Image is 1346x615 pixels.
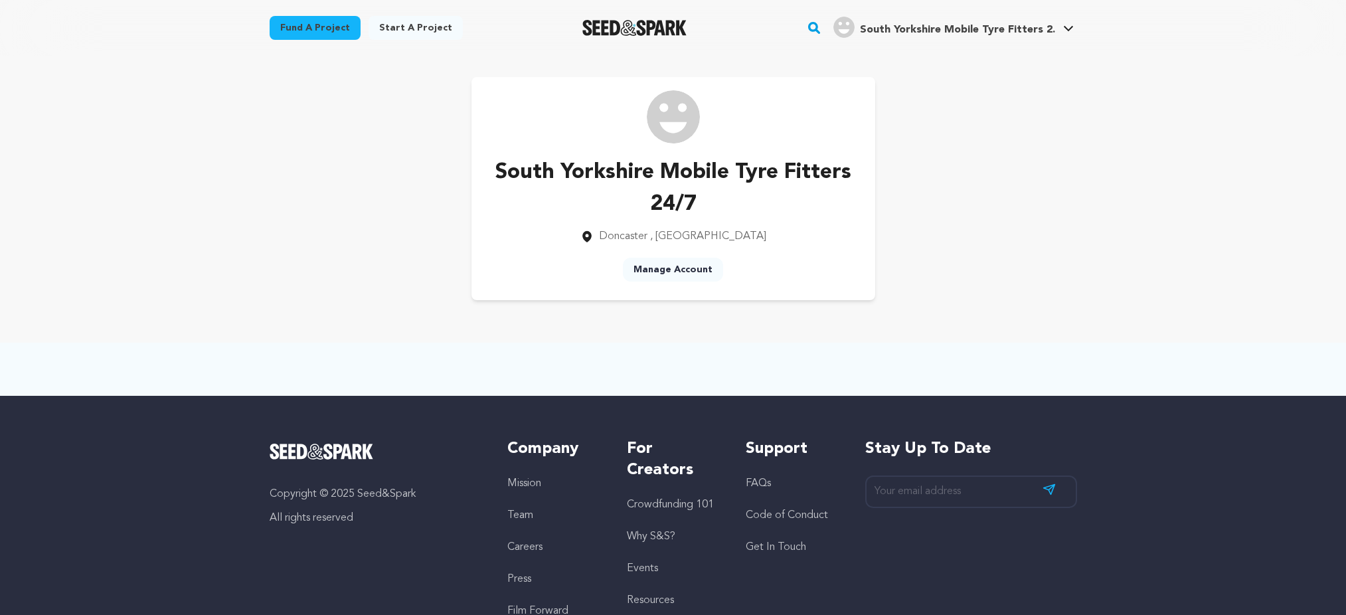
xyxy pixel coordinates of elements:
a: Resources [627,595,674,606]
span: South Yorkshire Mobile Tyre Fitters 2.'s Profile [831,14,1076,42]
img: Seed&Spark Logo [270,444,374,460]
img: user.png [833,17,855,38]
div: South Yorkshire Mobile Tyre Fitters 2.'s Profile [833,17,1055,38]
p: Copyright © 2025 Seed&Spark [270,486,481,502]
h5: Support [746,438,838,460]
span: , [GEOGRAPHIC_DATA] [650,231,766,242]
a: Seed&Spark Homepage [270,444,481,460]
a: Why S&S? [627,531,675,542]
h5: Company [507,438,600,460]
a: Code of Conduct [746,510,828,521]
p: South Yorkshire Mobile Tyre Fitters 24/7 [493,157,854,220]
span: South Yorkshire Mobile Tyre Fitters 2. [860,25,1055,35]
a: Fund a project [270,16,361,40]
a: Press [507,574,531,584]
a: Start a project [369,16,463,40]
span: Doncaster [599,231,647,242]
a: Manage Account [623,258,723,282]
input: Your email address [865,476,1077,508]
p: All rights reserved [270,510,481,526]
a: Mission [507,478,541,489]
img: /img/default-images/user/medium/user.png image [647,90,700,143]
a: Careers [507,542,543,553]
a: Team [507,510,533,521]
a: Crowdfunding 101 [627,499,714,510]
a: FAQs [746,478,771,489]
a: South Yorkshire Mobile Tyre Fitters 2.'s Profile [831,14,1076,38]
a: Seed&Spark Homepage [582,20,687,36]
img: Seed&Spark Logo Dark Mode [582,20,687,36]
a: Events [627,563,658,574]
h5: Stay up to date [865,438,1077,460]
h5: For Creators [627,438,719,481]
a: Get In Touch [746,542,806,553]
